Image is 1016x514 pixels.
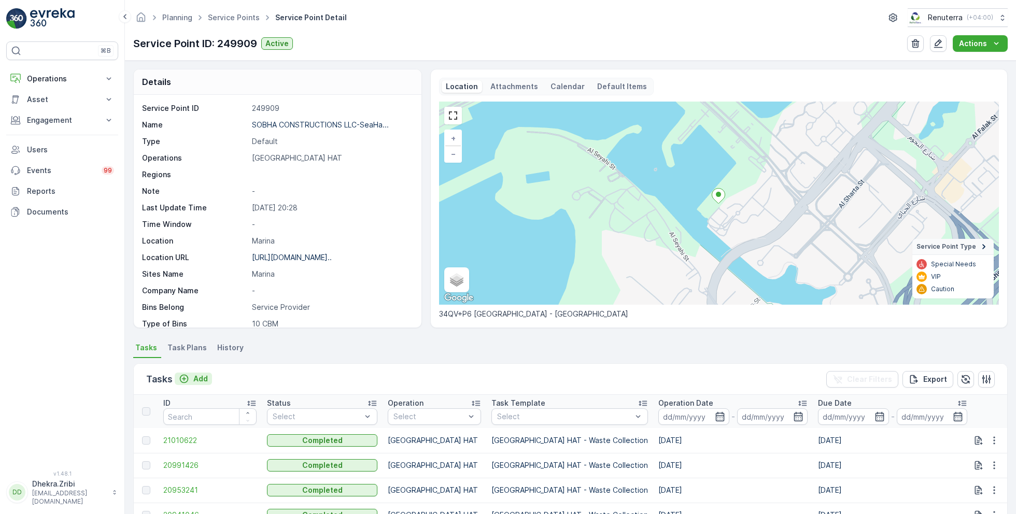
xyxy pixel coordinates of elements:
[142,486,150,494] div: Toggle Row Selected
[163,398,171,408] p: ID
[142,319,248,329] p: Type of Bins
[490,81,538,92] p: Attachments
[252,236,411,246] p: Marina
[6,89,118,110] button: Asset
[891,410,895,423] p: -
[133,36,257,51] p: Service Point ID: 249909
[252,302,411,312] p: Service Provider
[273,411,361,422] p: Select
[163,485,257,495] a: 20953241
[902,371,953,388] button: Export
[208,13,260,22] a: Service Points
[142,285,248,296] p: Company Name
[383,428,486,453] td: [GEOGRAPHIC_DATA] HAT
[142,103,248,113] p: Service Point ID
[163,460,257,470] a: 20991426
[142,436,150,445] div: Toggle Row Selected
[27,165,95,176] p: Events
[658,398,713,408] p: Operation Date
[916,242,976,251] span: Service Point Type
[813,453,972,478] td: [DATE]
[193,374,208,384] p: Add
[252,219,411,230] p: -
[104,166,112,175] p: 99
[442,291,476,305] img: Google
[445,146,461,162] a: Zoom Out
[445,108,461,123] a: View Fullscreen
[142,76,171,88] p: Details
[142,302,248,312] p: Bins Belong
[252,136,411,147] p: Default
[142,219,248,230] p: Time Window
[497,411,632,422] p: Select
[486,428,653,453] td: [GEOGRAPHIC_DATA] HAT - Waste Collection
[818,398,852,408] p: Due Date
[267,434,377,447] button: Completed
[252,153,411,163] p: [GEOGRAPHIC_DATA] HAT
[923,374,947,384] p: Export
[908,8,1008,27] button: Renuterra(+04:00)
[252,253,332,262] p: [URL][DOMAIN_NAME]..
[142,136,248,147] p: Type
[6,139,118,160] a: Users
[551,81,585,92] p: Calendar
[442,291,476,305] a: Open this area in Google Maps (opens a new window)
[142,120,248,130] p: Name
[27,94,97,105] p: Asset
[252,319,411,329] p: 10 CBM
[6,160,118,181] a: Events99
[813,428,972,453] td: [DATE]
[175,373,212,385] button: Add
[486,453,653,478] td: [GEOGRAPHIC_DATA] HAT - Waste Collection
[267,398,291,408] p: Status
[383,478,486,503] td: [GEOGRAPHIC_DATA] HAT
[142,461,150,469] div: Toggle Row Selected
[142,153,248,163] p: Operations
[265,38,289,49] p: Active
[6,8,27,29] img: logo
[27,145,114,155] p: Users
[27,186,114,196] p: Reports
[393,411,465,422] p: Select
[439,309,999,319] p: 34QV+P6 [GEOGRAPHIC_DATA] - [GEOGRAPHIC_DATA]
[383,453,486,478] td: [GEOGRAPHIC_DATA] HAT
[486,478,653,503] td: [GEOGRAPHIC_DATA] HAT - Waste Collection
[931,260,976,268] p: Special Needs
[252,120,389,129] p: SOBHA CONSTRUCTIONS LLC-SeaHa...
[653,428,813,453] td: [DATE]
[597,81,647,92] p: Default Items
[146,372,173,387] p: Tasks
[252,103,411,113] p: 249909
[252,285,411,296] p: -
[658,408,729,425] input: dd/mm/yyyy
[445,131,461,146] a: Zoom In
[135,16,147,24] a: Homepage
[653,478,813,503] td: [DATE]
[252,186,411,196] p: -
[273,12,349,23] span: Service Point Detail
[252,269,411,279] p: Marina
[445,268,468,291] a: Layers
[6,479,118,506] button: DDDhekra.Zribi[EMAIL_ADDRESS][DOMAIN_NAME]
[928,12,963,23] p: Renuterra
[302,485,343,495] p: Completed
[953,35,1008,52] button: Actions
[163,435,257,446] a: 21010622
[142,203,248,213] p: Last Update Time
[27,74,97,84] p: Operations
[967,13,993,22] p: ( +04:00 )
[302,435,343,446] p: Completed
[135,342,157,353] span: Tasks
[931,285,954,293] p: Caution
[163,408,257,425] input: Search
[813,478,972,503] td: [DATE]
[847,374,892,384] p: Clear Filters
[142,236,248,246] p: Location
[217,342,244,353] span: History
[6,68,118,89] button: Operations
[826,371,898,388] button: Clear Filters
[6,110,118,131] button: Engagement
[252,203,411,213] p: [DATE] 20:28
[653,453,813,478] td: [DATE]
